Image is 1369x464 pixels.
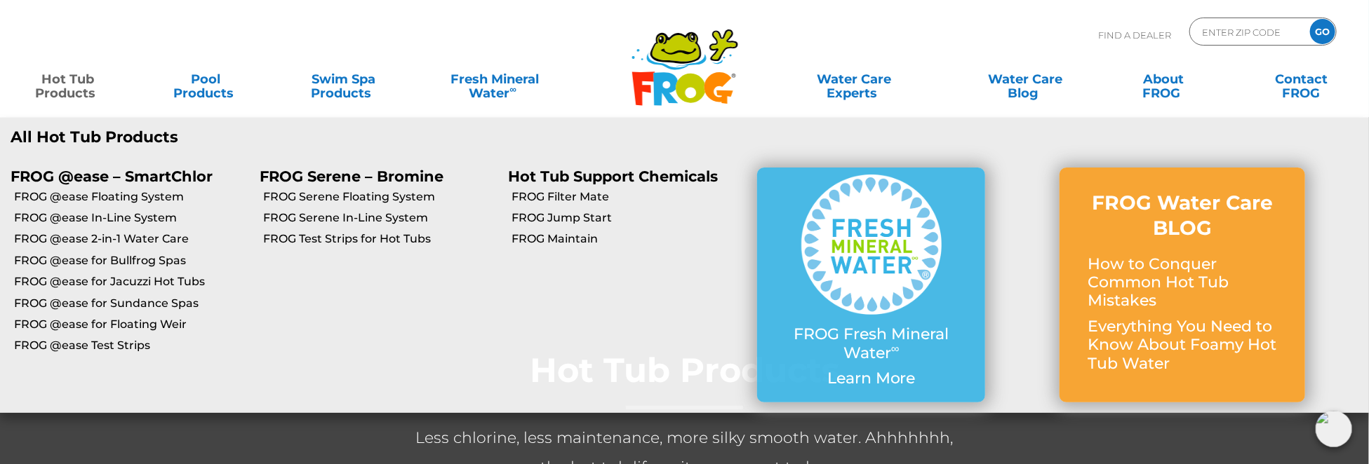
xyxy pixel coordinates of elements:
[152,65,260,93] a: PoolProducts
[14,210,249,226] a: FROG @ease In-Line System
[14,65,121,93] a: Hot TubProducts
[14,253,249,268] a: FROG @ease for Bullfrog Spas
[1088,255,1277,311] p: How to Conquer Common Hot Tub Mistakes
[1098,18,1171,53] p: Find A Dealer
[428,65,562,93] a: Fresh MineralWater∞
[972,65,1079,93] a: Water CareBlog
[290,65,397,93] a: Swim SpaProducts
[11,168,239,185] p: FROG @ease – SmartChlor
[512,231,747,247] a: FROG Maintain
[11,128,674,146] a: All Hot Tub Products
[767,65,941,93] a: Water CareExperts
[1088,318,1277,373] p: Everything You Need to Know About Foamy Hot Tub Water
[14,296,249,311] a: FROG @ease for Sundance Spas
[1110,65,1217,93] a: AboutFROG
[14,317,249,332] a: FROG @ease for Floating Weir
[263,210,498,226] a: FROG Serene In-Line System
[785,369,957,388] p: Learn More
[509,83,516,95] sup: ∞
[509,168,737,185] p: Hot Tub Support Chemicals
[1201,22,1295,42] input: Zip Code Form
[891,341,900,355] sup: ∞
[1088,190,1277,241] h3: FROG Water Care BLOG
[512,189,747,205] a: FROG Filter Mate
[785,175,957,395] a: FROG Fresh Mineral Water∞ Learn More
[14,231,249,247] a: FROG @ease 2-in-1 Water Care
[512,210,747,226] a: FROG Jump Start
[14,189,249,205] a: FROG @ease Floating System
[1310,19,1335,44] input: GO
[14,274,249,289] a: FROG @ease for Jacuzzi Hot Tubs
[14,338,249,353] a: FROG @ease Test Strips
[1248,65,1355,93] a: ContactFROG
[785,325,957,362] p: FROG Fresh Mineral Water
[1088,190,1277,380] a: FROG Water Care BLOG How to Conquer Common Hot Tub Mistakes Everything You Need to Know About Foa...
[263,231,498,247] a: FROG Test Strips for Hot Tubs
[1316,411,1352,447] img: openIcon
[263,189,498,205] a: FROG Serene Floating System
[260,168,488,185] p: FROG Serene – Bromine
